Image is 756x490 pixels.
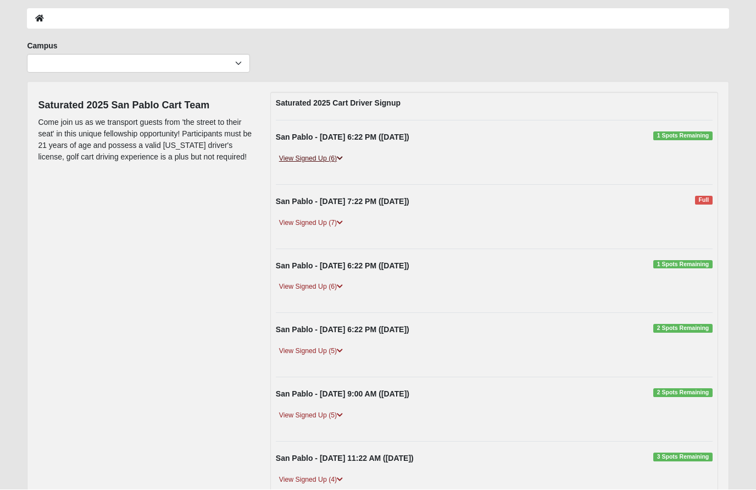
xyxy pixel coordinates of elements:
[276,197,409,206] strong: San Pablo - [DATE] 7:22 PM ([DATE])
[653,324,712,333] span: 2 Spots Remaining
[276,475,346,486] a: View Signed Up (4)
[276,390,409,399] strong: San Pablo - [DATE] 9:00 AM ([DATE])
[276,153,346,165] a: View Signed Up (6)
[276,218,346,229] a: View Signed Up (7)
[276,282,346,293] a: View Signed Up (6)
[653,389,712,398] span: 2 Spots Remaining
[276,133,409,142] strong: San Pablo - [DATE] 6:22 PM ([DATE])
[276,454,414,463] strong: San Pablo - [DATE] 11:22 AM ([DATE])
[653,453,712,462] span: 3 Spots Remaining
[653,261,712,269] span: 1 Spots Remaining
[276,346,346,357] a: View Signed Up (5)
[276,410,346,422] a: View Signed Up (5)
[38,100,253,112] h4: Saturated 2025 San Pablo Cart Team
[276,326,409,334] strong: San Pablo - [DATE] 6:22 PM ([DATE])
[38,117,253,163] p: Come join us as we transport guests from 'the street to their seat' in this unique fellowship opp...
[653,132,712,141] span: 1 Spots Remaining
[27,41,57,52] label: Campus
[276,262,409,271] strong: San Pablo - [DATE] 6:22 PM ([DATE])
[695,196,712,205] span: Full
[276,99,401,108] strong: Saturated 2025 Cart Driver Signup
